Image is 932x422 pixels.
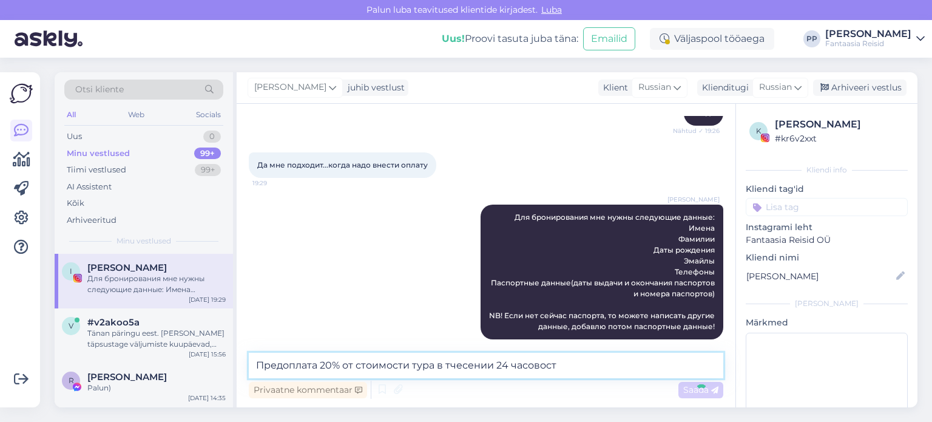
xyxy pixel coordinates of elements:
span: [PERSON_NAME] [667,195,720,204]
p: Kliendi tag'id [746,183,908,196]
div: Kõik [67,197,84,209]
span: Luba [538,4,566,15]
a: [PERSON_NAME]Fantaasia Reisid [825,29,925,49]
span: I [70,267,72,276]
div: Proovi tasuta juba täna: [442,32,578,46]
div: Kliendi info [746,165,908,175]
div: [PERSON_NAME] [825,29,911,39]
div: Tiimi vestlused [67,164,126,176]
div: Klienditugi [697,81,749,94]
p: Fantaasia Reisid OÜ [746,234,908,247]
div: AI Assistent [67,181,112,193]
img: Askly Logo [10,82,33,105]
p: Instagrami leht [746,221,908,234]
div: [PERSON_NAME] [775,117,904,132]
b: Uus! [442,33,465,44]
div: [DATE] 19:29 [189,295,226,304]
input: Lisa tag [746,198,908,216]
div: Klient [598,81,628,94]
div: [DATE] 14:35 [188,393,226,403]
button: Emailid [583,27,635,50]
span: Ragnar Viinapuu [87,372,167,383]
div: Minu vestlused [67,148,130,160]
div: Palun) [87,383,226,393]
div: 99+ [195,164,221,176]
div: # kr6v2xxt [775,132,904,145]
span: Russian [638,81,671,94]
span: Russian [759,81,792,94]
div: [PERSON_NAME] [746,298,908,309]
div: PP [803,30,820,47]
span: [PERSON_NAME] [254,81,326,94]
span: Otsi kliente [75,83,124,96]
span: Irina Popova [87,262,167,273]
span: Да мне подходит...когда надо внести оплату [257,160,428,169]
input: Lisa nimi [746,270,894,283]
div: Fantaasia Reisid [825,39,911,49]
span: 19:30 [674,340,720,349]
div: Для бронирования мне нужны следующие данные: Имена Фамилии Даты рождения Эмайлы Телефоны Паспортн... [87,273,226,295]
span: Minu vestlused [116,236,171,247]
p: Kliendi nimi [746,251,908,264]
span: v [69,321,73,330]
span: Nähtud ✓ 19:26 [673,126,720,135]
div: 0 [203,131,221,143]
div: 99+ [194,148,221,160]
div: Tänan päringu eest. [PERSON_NAME] täpsustage väljumiste kuupäevad, oma soove ja hinnapiirang [87,328,226,350]
div: All [64,107,78,123]
div: Arhiveeri vestlus [813,80,907,96]
span: #v2akoo5a [87,317,140,328]
span: 19:29 [252,179,298,188]
span: R [69,376,74,385]
div: Web [126,107,147,123]
div: Uus [67,131,82,143]
span: k [756,126,761,135]
p: Märkmed [746,316,908,329]
div: [DATE] 15:56 [189,350,226,359]
div: Väljaspool tööaega [650,28,774,50]
div: Socials [194,107,223,123]
div: Arhiveeritud [67,214,116,226]
div: juhib vestlust [343,81,405,94]
span: Для бронирования мне нужны следующие данные: Имена Фамилии Даты рождения Эмайлы Телефоны Паспортн... [489,213,717,331]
